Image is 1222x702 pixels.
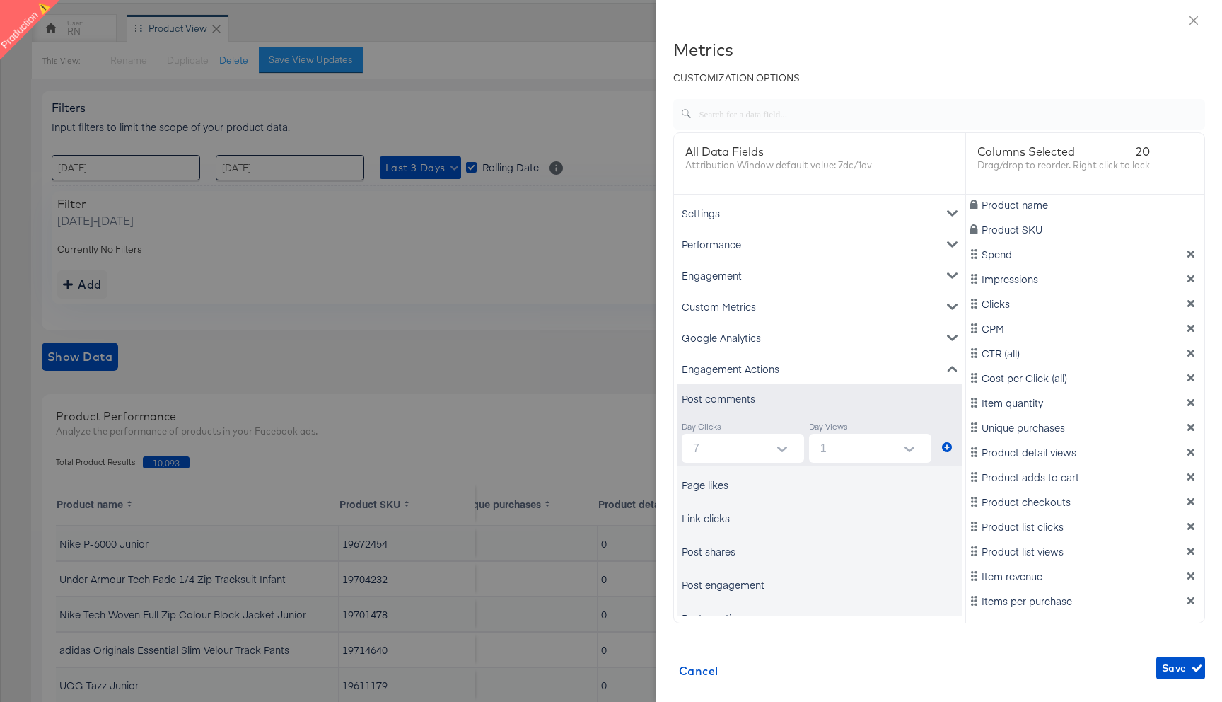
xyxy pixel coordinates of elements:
span: Day Views [809,421,848,432]
span: Item revenue [982,569,1042,583]
div: Post reactions [682,611,748,625]
div: Spend [969,247,1202,261]
span: Impressions [982,272,1038,286]
div: Cost per Click (all) [969,371,1202,385]
span: Clicks [982,297,1010,311]
div: Product checkouts [969,495,1202,509]
div: CUSTOMIZATION OPTIONS [673,71,1205,85]
div: Product list views [969,544,1202,558]
div: CPM [969,321,1202,335]
span: Items per purchase [982,594,1072,608]
div: Clicks [969,297,1202,311]
span: Cost per Click (all) [982,371,1067,385]
span: Product list views [982,544,1064,558]
button: Cancel [673,657,724,685]
span: Product SKU [982,222,1042,236]
span: CPM [982,321,1004,335]
div: Product adds to cart [969,470,1202,484]
div: Performance [677,229,962,260]
div: Columns Selected [977,144,1150,159]
span: Product list clicks [982,519,1064,534]
span: Save [1162,660,1199,677]
div: Page likes [682,478,728,492]
div: dimension-list [966,133,1205,623]
div: Product detail views [969,445,1202,459]
button: Open [899,439,920,460]
input: Search for a data field... [692,93,1205,124]
button: Open [772,439,793,460]
span: Product adds to cart [982,470,1079,484]
span: Product name [982,197,1048,212]
div: Product list clicks [969,519,1202,534]
div: Settings [677,197,962,229]
span: Cancel [679,661,718,681]
div: Attribution Window default value: 7dc/1dv [685,159,872,172]
div: Engagement [677,260,962,291]
div: Item quantity [969,396,1202,410]
button: Save [1156,657,1205,679]
div: Item revenue [969,569,1202,583]
span: close [1188,15,1199,26]
div: Post comments [682,391,755,405]
div: Metrics [673,40,1205,59]
div: metrics-list [674,195,965,616]
span: Spend [982,247,1012,261]
div: Items per purchase [969,594,1202,608]
span: Unique purchases [982,420,1065,435]
div: Post engagement [682,577,764,592]
div: CTR (all) [969,346,1202,360]
span: Item quantity [982,396,1043,410]
div: Post shares [682,544,735,558]
div: Google Analytics [677,322,962,353]
div: Impressions [969,272,1202,286]
div: Custom Metrics [677,291,962,322]
span: 20 [1136,144,1150,159]
div: Engagement Actions [677,353,962,384]
div: All Data Fields [685,144,872,159]
div: Link clicks [682,511,730,525]
span: CTR (all) [982,346,1020,360]
span: Product detail views [982,445,1076,459]
div: Unique purchases [969,420,1202,435]
div: Drag/drop to reorder. Right click to lock [977,159,1150,172]
span: Day Clicks [682,421,721,432]
span: Product checkouts [982,495,1071,509]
